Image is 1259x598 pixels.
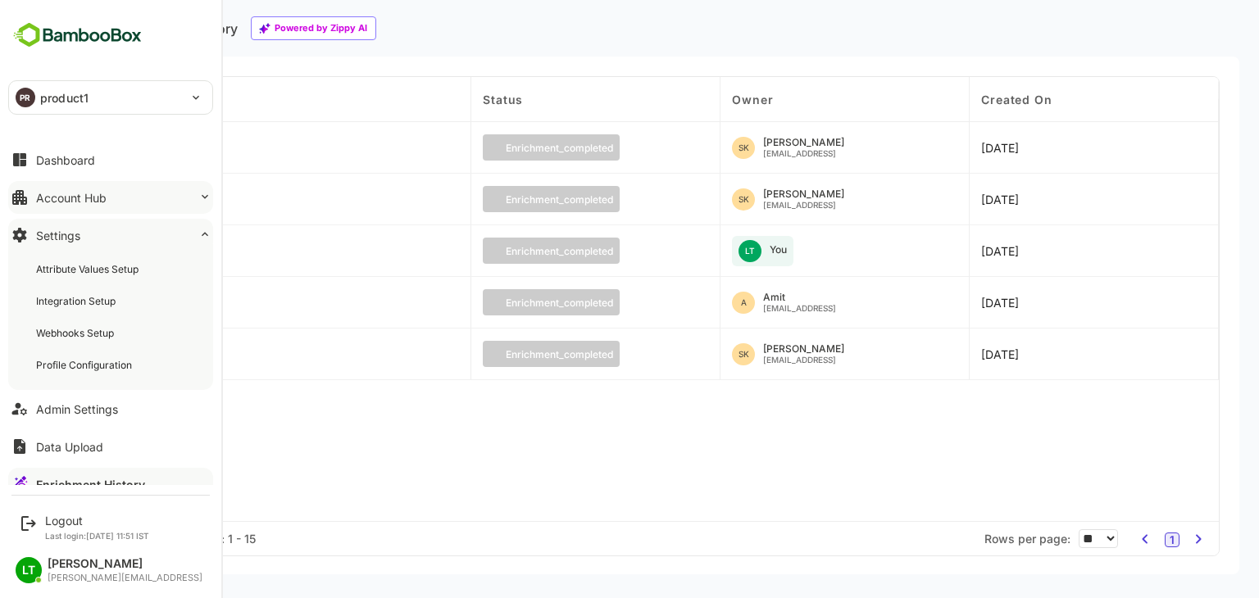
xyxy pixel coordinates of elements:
[16,88,35,107] div: PR
[732,292,755,314] div: A
[763,201,844,209] div: [EMAIL_ADDRESS]
[36,153,95,167] div: Dashboard
[763,356,844,364] div: [EMAIL_ADDRESS]
[732,292,836,314] div: Amit
[732,93,773,106] span: Owner
[732,343,844,365] div: seraj khan
[8,219,213,251] button: Settings
[16,557,42,583] div: LT
[483,93,523,106] span: Status
[8,468,213,501] button: Enrichment History
[36,326,117,340] div: Webhooks Setup
[36,191,107,205] div: Account Hub
[981,93,1052,106] span: Created On
[45,514,149,528] div: Logout
[36,478,145,492] div: Enrichment History
[981,244,1019,258] span: 2025-10-06
[506,348,613,360] p: enrichment_completed
[984,532,1070,546] span: Rows per page:
[8,392,213,425] button: Admin Settings
[763,189,844,199] div: [PERSON_NAME]
[8,181,213,214] button: Account Hub
[506,297,613,309] p: enrichment_completed
[40,89,89,106] p: product1
[36,358,135,372] div: Profile Configuration
[981,141,1019,155] span: 2025-10-06
[8,143,213,176] button: Dashboard
[732,236,793,266] div: You
[732,137,755,159] div: SK
[981,296,1019,310] span: 2025-10-06
[45,531,149,541] p: Last login: [DATE] 11:51 IST
[732,188,755,211] div: SK
[732,137,844,159] div: seraj khan
[8,430,213,463] button: Data Upload
[48,573,202,583] div: [PERSON_NAME][EMAIL_ADDRESS]
[732,343,755,365] div: SK
[36,294,119,308] div: Integration Setup
[8,20,147,51] img: BambooboxFullLogoMark.5f36c76dfaba33ec1ec1367b70bb1252.svg
[36,402,118,416] div: Admin Settings
[36,262,142,276] div: Attribute Values Setup
[36,440,103,454] div: Data Upload
[763,149,844,157] div: [EMAIL_ADDRESS]
[981,193,1019,206] span: 2025-10-06
[506,193,613,206] p: enrichment_completed
[36,229,80,242] div: Settings
[770,245,787,255] div: You
[1165,532,1179,547] button: 1
[506,142,613,154] p: enrichment_completed
[763,304,836,312] div: [EMAIL_ADDRESS]
[732,188,844,211] div: seraj khan
[763,344,844,354] div: [PERSON_NAME]
[763,292,836,302] div: Amit
[275,25,367,32] div: Powered by Zippy AI
[739,240,761,262] div: LT
[981,347,1019,361] span: 2025-10-06
[9,81,212,114] div: PRproduct1
[48,557,202,571] div: [PERSON_NAME]
[506,245,613,257] p: enrichment_completed
[763,138,844,147] div: [PERSON_NAME]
